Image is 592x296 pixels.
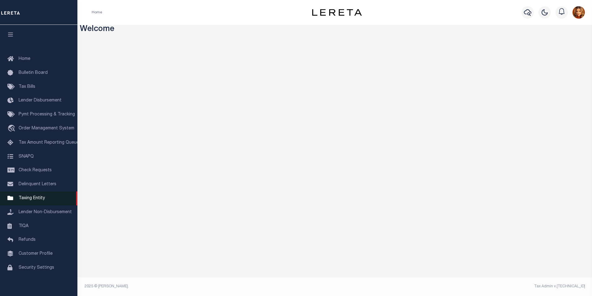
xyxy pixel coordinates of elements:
span: Refunds [19,238,36,242]
span: Home [19,57,30,61]
span: Order Management System [19,126,74,131]
span: SNAPQ [19,154,34,159]
span: TIQA [19,224,28,228]
h3: Welcome [80,25,590,34]
span: Tax Amount Reporting Queue [19,141,79,145]
img: logo-dark.svg [312,9,362,16]
span: Bulletin Board [19,71,48,75]
span: Lender Non-Disbursement [19,210,72,214]
i: travel_explore [7,125,17,133]
div: Tax Admin v.[TECHNICAL_ID] [339,284,585,289]
span: Check Requests [19,168,52,173]
div: 2025 © [PERSON_NAME]. [80,284,335,289]
li: Home [92,10,102,15]
span: Customer Profile [19,252,53,256]
span: Delinquent Letters [19,182,56,186]
span: Taxing Entity [19,196,45,200]
span: Lender Disbursement [19,98,62,103]
span: Tax Bills [19,85,35,89]
span: Pymt Processing & Tracking [19,112,75,117]
span: Security Settings [19,266,54,270]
